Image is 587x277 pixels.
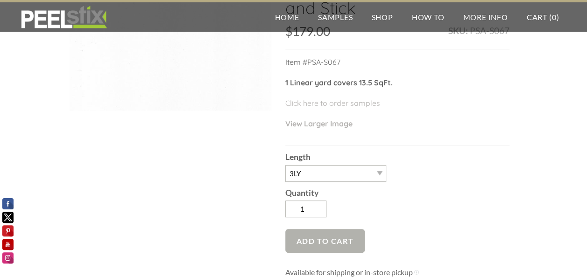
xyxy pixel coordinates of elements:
b: Length [285,152,311,162]
a: Click here to order samples [285,98,380,108]
span: Available for shipping or in-store pickup [285,268,413,277]
a: Samples [309,2,362,32]
a: Add to Cart [285,229,365,253]
a: View Larger Image [285,119,353,128]
a: Shop [362,2,402,32]
span: 0 [552,13,556,21]
a: How To [403,2,454,32]
a: More Info [453,2,517,32]
strong: 1 Linear yard covers 13.5 SqFt. [285,78,393,87]
b: Quantity [285,188,318,198]
p: Item #PSA-S067 [285,56,509,77]
a: Cart (0) [517,2,568,32]
a: Home [266,2,309,32]
img: REFACE SUPPLIES [19,6,109,29]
